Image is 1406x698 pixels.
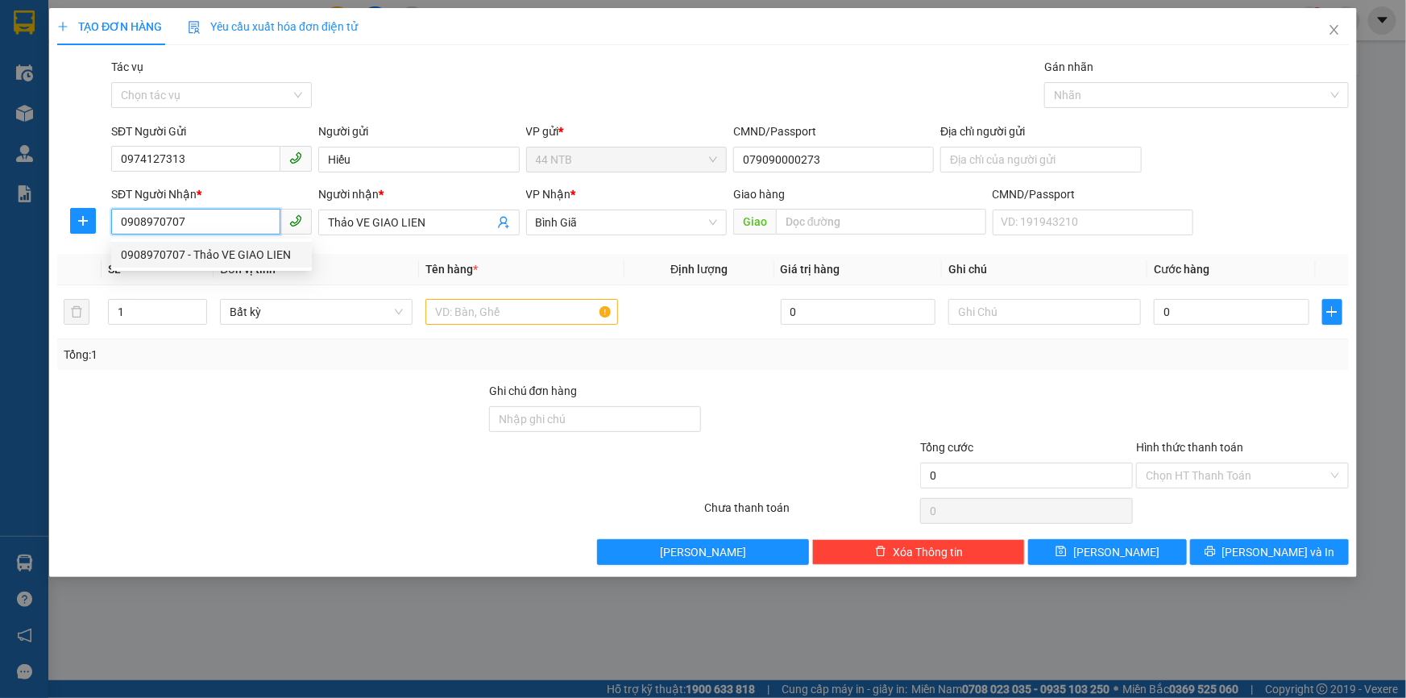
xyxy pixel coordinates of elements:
button: plus [1322,299,1342,325]
div: Người nhận [318,185,519,203]
div: CMND/Passport [993,185,1193,203]
span: user-add [497,216,510,229]
span: [PERSON_NAME] [660,543,746,561]
label: Tác vụ [111,60,143,73]
div: SĐT Người Nhận [111,185,312,203]
button: Close [1312,8,1357,53]
label: Hình thức thanh toán [1136,441,1243,454]
span: [PERSON_NAME] và In [1222,543,1335,561]
span: plus [1323,305,1342,318]
input: Ghi chú đơn hàng [489,406,702,432]
div: Chưa thanh toán [703,499,919,527]
span: 44 NTB [536,147,717,172]
span: Giao hàng [733,188,785,201]
img: icon [188,21,201,34]
input: Dọc đường [776,209,986,235]
div: 0908970707 - Thảo VE GIAO LIEN [121,246,302,264]
div: CMND/Passport [733,123,934,140]
div: Tổng: 1 [64,346,543,364]
span: phone [289,214,302,227]
input: VD: Bàn, Ghế [425,299,618,325]
span: Định lượng [670,263,728,276]
button: printer[PERSON_NAME] và In [1190,539,1349,565]
span: Tổng cước [920,441,973,454]
div: 0908970707 - Thảo VE GIAO LIEN [111,242,312,268]
span: plus [71,214,95,227]
input: Địa chỉ của người gửi [940,147,1141,172]
div: VP gửi [526,123,727,140]
div: Người gửi [318,123,519,140]
span: VP Nhận [526,188,571,201]
span: [PERSON_NAME] [1073,543,1159,561]
span: Xóa Thông tin [893,543,963,561]
span: printer [1205,546,1216,559]
button: save[PERSON_NAME] [1028,539,1187,565]
span: Bình Giã [536,210,717,235]
span: Giao [733,209,776,235]
span: Giá trị hàng [781,263,840,276]
span: phone [289,152,302,164]
button: delete [64,299,89,325]
span: TẠO ĐƠN HÀNG [57,20,162,33]
button: deleteXóa Thông tin [812,539,1025,565]
span: plus [57,21,68,32]
span: delete [875,546,886,559]
span: Yêu cầu xuất hóa đơn điện tử [188,20,358,33]
button: plus [70,208,96,234]
span: SL [108,263,121,276]
input: 0 [781,299,936,325]
span: Bất kỳ [230,300,403,324]
span: close [1328,23,1341,36]
span: Cước hàng [1154,263,1209,276]
span: Tên hàng [425,263,478,276]
label: Ghi chú đơn hàng [489,384,578,397]
button: [PERSON_NAME] [597,539,810,565]
div: SĐT Người Gửi [111,123,312,140]
input: Ghi Chú [948,299,1141,325]
div: Địa chỉ người gửi [940,123,1141,140]
label: Gán nhãn [1044,60,1093,73]
span: save [1056,546,1067,559]
th: Ghi chú [942,254,1147,285]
